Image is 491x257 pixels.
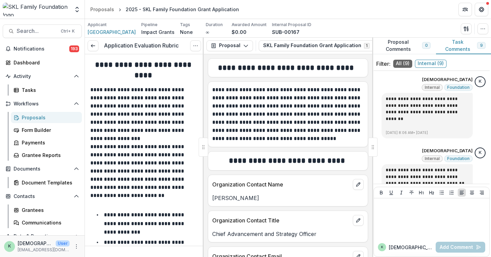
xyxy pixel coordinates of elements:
button: Ordered List [448,189,456,197]
p: [DATE] 8:06 AM • [DATE] [386,130,469,135]
span: Foundation [447,156,470,161]
button: edit [353,179,364,190]
p: Tags [180,22,190,28]
div: Dashboard [14,59,76,66]
button: Underline [387,189,395,197]
nav: breadcrumb [88,4,242,14]
div: Proposals [22,114,76,121]
div: kristen [479,151,481,155]
p: Filter: [376,60,390,68]
p: [PERSON_NAME] [212,194,364,202]
span: Internal [425,85,440,90]
button: Open entity switcher [72,3,82,16]
span: Activity [14,74,71,79]
p: Organization Contact Name [212,180,350,189]
a: Proposals [11,112,82,123]
span: Data & Reporting [14,234,71,239]
p: [DEMOGRAPHIC_DATA] [389,244,433,251]
button: Align Right [478,189,486,197]
button: Heading 1 [417,189,425,197]
div: Grantees [22,206,76,214]
div: Document Templates [22,179,76,186]
a: Communications [11,217,82,228]
button: Align Center [468,189,476,197]
p: [DEMOGRAPHIC_DATA] [18,240,53,247]
p: Pipeline [141,22,158,28]
div: Proposals [90,6,114,13]
button: Open Data & Reporting [3,231,82,242]
button: Align Left [458,189,466,197]
button: Open Contacts [3,191,82,202]
button: Proposal Comments [372,38,436,54]
div: Ctrl + K [59,27,76,35]
span: Contacts [14,194,71,199]
button: Task Comments [436,38,491,54]
div: Form Builder [22,126,76,134]
button: Search... [3,24,82,38]
p: [DEMOGRAPHIC_DATA] [422,76,473,83]
button: SKL Family Foundation Grant Application1 [259,40,382,51]
p: Chief Advancement and Strategy Officer [212,230,364,238]
p: SUB-00167 [272,28,299,36]
p: Organization Contact Title [212,216,350,224]
a: Proposals [88,4,117,14]
button: More [72,242,80,251]
a: Document Templates [11,177,82,188]
p: ∞ [206,28,209,36]
p: Applicant [88,22,107,28]
button: Options [190,40,201,51]
a: Form Builder [11,124,82,136]
button: Open Workflows [3,98,82,109]
button: Bold [377,189,385,197]
span: Documents [14,166,71,172]
button: Notifications193 [3,43,82,54]
a: Grantees [11,204,82,216]
p: Duration [206,22,223,28]
button: edit [353,215,364,226]
span: Internal ( 9 ) [415,60,447,68]
div: Communications [22,219,76,226]
button: Get Help [475,3,488,16]
div: kristen [381,245,383,249]
h3: Application Evaluation Rubric [104,42,179,49]
button: Strike [407,189,416,197]
a: [GEOGRAPHIC_DATA] [88,28,136,36]
button: Open Activity [3,71,82,82]
div: Tasks [22,86,76,94]
p: [DEMOGRAPHIC_DATA] [422,147,473,154]
button: Add Comment [436,242,485,253]
a: Dashboard [3,57,82,68]
button: Bullet List [438,189,446,197]
button: Heading 2 [428,189,436,197]
button: Partners [458,3,472,16]
span: All ( 9 ) [393,60,412,68]
a: Grantee Reports [11,150,82,161]
button: Open Documents [3,163,82,174]
span: 193 [69,45,79,52]
button: Italicize [397,189,405,197]
div: kristen [8,244,11,249]
div: 2025 - SKL Family Foundation Grant Application [126,6,239,13]
a: Tasks [11,84,82,96]
div: kristen [479,79,481,84]
span: Workflows [14,101,71,107]
span: Foundation [447,85,470,90]
span: Internal [425,156,440,161]
p: None [180,28,193,36]
p: $0.00 [232,28,247,36]
p: User [56,240,70,246]
button: Proposal [206,40,253,51]
span: Notifications [14,46,69,52]
p: Impact Grants [141,28,175,36]
p: Awarded Amount [232,22,267,28]
span: 0 [425,43,428,48]
p: Internal Proposal ID [272,22,311,28]
img: SKL Family Foundation logo [3,3,70,16]
a: Payments [11,137,82,148]
p: [EMAIL_ADDRESS][DOMAIN_NAME] [18,247,70,253]
div: Payments [22,139,76,146]
div: Grantee Reports [22,152,76,159]
span: 9 [480,43,483,48]
span: Search... [17,28,57,34]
